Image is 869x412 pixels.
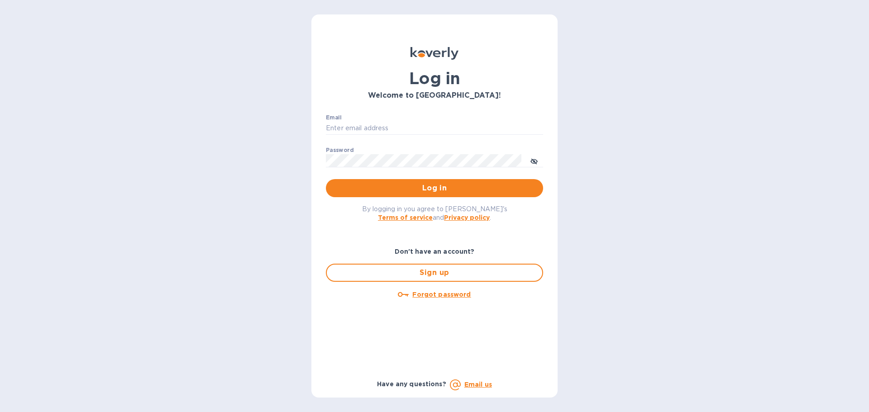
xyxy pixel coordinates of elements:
[326,115,342,120] label: Email
[326,122,543,135] input: Enter email address
[395,248,475,255] b: Don't have an account?
[378,214,433,221] a: Terms of service
[412,291,471,298] u: Forgot password
[377,380,446,388] b: Have any questions?
[464,381,492,388] a: Email us
[525,152,543,170] button: toggle password visibility
[362,205,507,221] span: By logging in you agree to [PERSON_NAME]'s and .
[334,267,535,278] span: Sign up
[326,264,543,282] button: Sign up
[326,147,353,153] label: Password
[326,179,543,197] button: Log in
[333,183,536,194] span: Log in
[326,91,543,100] h3: Welcome to [GEOGRAPHIC_DATA]!
[444,214,490,221] a: Privacy policy
[411,47,458,60] img: Koverly
[326,69,543,88] h1: Log in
